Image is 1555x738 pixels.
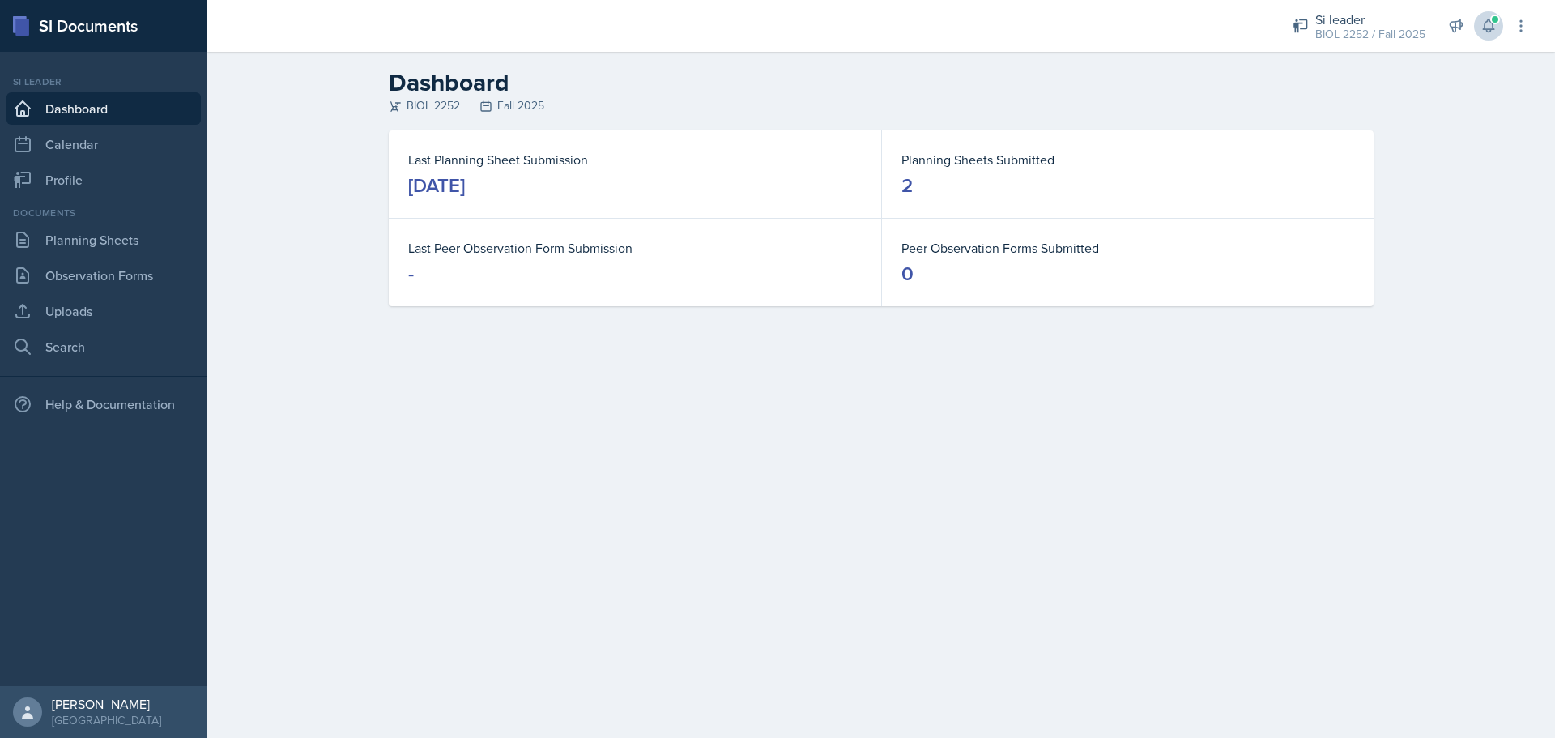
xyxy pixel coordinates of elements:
[408,173,465,198] div: [DATE]
[408,150,862,169] dt: Last Planning Sheet Submission
[389,68,1374,97] h2: Dashboard
[6,92,201,125] a: Dashboard
[408,238,862,258] dt: Last Peer Observation Form Submission
[6,128,201,160] a: Calendar
[901,238,1354,258] dt: Peer Observation Forms Submitted
[901,173,913,198] div: 2
[901,150,1354,169] dt: Planning Sheets Submitted
[6,295,201,327] a: Uploads
[6,259,201,292] a: Observation Forms
[408,261,414,287] div: -
[6,224,201,256] a: Planning Sheets
[1315,10,1425,29] div: Si leader
[901,261,914,287] div: 0
[52,696,161,712] div: [PERSON_NAME]
[52,712,161,728] div: [GEOGRAPHIC_DATA]
[6,388,201,420] div: Help & Documentation
[6,75,201,89] div: Si leader
[389,97,1374,114] div: BIOL 2252 Fall 2025
[1315,26,1425,43] div: BIOL 2252 / Fall 2025
[6,206,201,220] div: Documents
[6,164,201,196] a: Profile
[6,331,201,363] a: Search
